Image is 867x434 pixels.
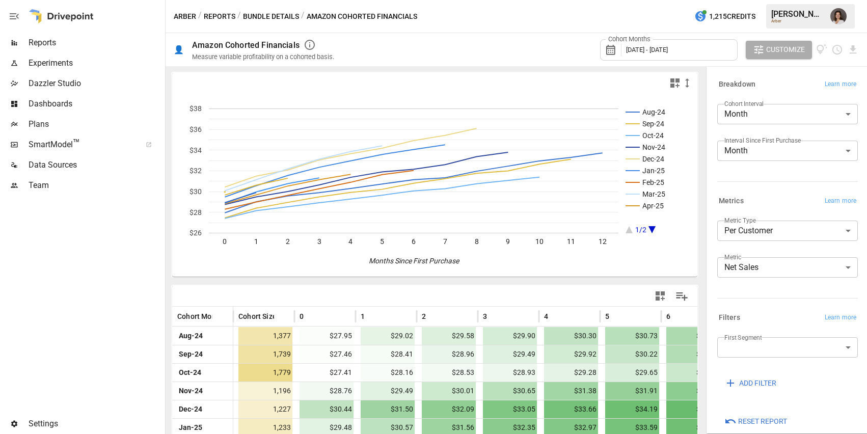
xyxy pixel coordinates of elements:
[666,382,720,400] span: $32.16
[544,382,598,400] span: $31.38
[824,2,853,31] button: Franziska Ibscher
[746,41,812,59] button: Customize
[771,9,824,19] div: [PERSON_NAME]
[422,345,476,363] span: $28.96
[719,196,744,207] h6: Metrics
[506,237,510,246] text: 9
[642,155,664,163] text: Dec-24
[73,137,80,150] span: ™
[29,77,163,90] span: Dazzler Studio
[254,237,258,246] text: 1
[29,98,163,110] span: Dashboards
[642,120,664,128] text: Sep-24
[825,196,856,206] span: Learn more
[29,179,163,192] span: Team
[717,221,858,241] div: Per Customer
[189,125,202,133] text: $36
[29,418,163,430] span: Settings
[189,187,202,196] text: $30
[544,364,598,382] span: $29.28
[238,327,292,345] span: 1,377
[771,19,824,23] div: Arber
[488,309,502,323] button: Sort
[177,364,203,382] span: Oct-24
[549,309,563,323] button: Sort
[535,237,544,246] text: 10
[670,285,693,308] button: Manage Columns
[483,382,537,400] span: $30.65
[422,327,476,345] span: $29.58
[300,364,354,382] span: $27.41
[605,311,609,321] span: 5
[642,143,665,151] text: Nov-24
[223,237,227,246] text: 0
[174,45,184,55] div: 👤
[238,382,292,400] span: 1,196
[380,237,384,246] text: 5
[666,345,720,363] span: $30.81
[642,167,665,175] text: Jan-25
[544,345,598,363] span: $29.92
[671,309,686,323] button: Sort
[204,10,235,23] button: Reports
[422,311,426,321] span: 2
[738,415,787,428] span: Reset Report
[443,237,447,246] text: 7
[189,167,202,175] text: $32
[483,311,487,321] span: 3
[369,257,460,265] text: Months Since First Purchase
[709,10,755,23] span: 1,215 Credits
[300,382,354,400] span: $28.76
[29,159,163,171] span: Data Sources
[412,237,416,246] text: 6
[642,202,664,210] text: Apr-25
[475,237,479,246] text: 8
[642,178,664,186] text: Feb-25
[243,10,299,23] button: Bundle Details
[422,400,476,418] span: $32.09
[29,57,163,69] span: Experiments
[544,400,598,418] span: $33.66
[690,7,760,26] button: 1,215Credits
[361,400,415,418] span: $31.50
[238,400,292,418] span: 1,227
[724,136,801,145] label: Interval Since First Purchase
[666,364,720,382] span: $30.07
[177,327,204,345] span: Aug-24
[189,208,202,216] text: $28
[724,216,756,225] label: Metric Type
[177,311,223,321] span: Cohort Month
[724,333,762,342] label: First Segment
[544,327,598,345] span: $30.30
[825,79,856,90] span: Learn more
[361,364,415,382] span: $28.16
[739,377,776,390] span: ADD FILTER
[29,139,134,151] span: SmartModel
[192,53,334,61] div: Measure variable profitability on a cohorted basis.
[719,312,740,323] h6: Filters
[300,345,354,363] span: $27.46
[317,237,321,246] text: 3
[189,146,202,154] text: $34
[717,141,858,161] div: Month
[300,400,354,418] span: $30.44
[642,108,665,116] text: Aug-24
[192,40,300,50] div: Amazon Cohorted Financials
[642,190,665,198] text: Mar-25
[635,226,646,234] text: 1/2
[483,400,537,418] span: $33.05
[567,237,575,246] text: 11
[724,99,764,108] label: Cohort Interval
[237,10,241,23] div: /
[275,309,289,323] button: Sort
[172,93,697,277] svg: A chart.
[300,327,354,345] span: $27.95
[29,37,163,49] span: Reports
[606,35,653,44] label: Cohort Months
[300,311,304,321] span: 0
[831,44,843,56] button: Schedule report
[483,327,537,345] span: $29.90
[830,8,847,24] img: Franziska Ibscher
